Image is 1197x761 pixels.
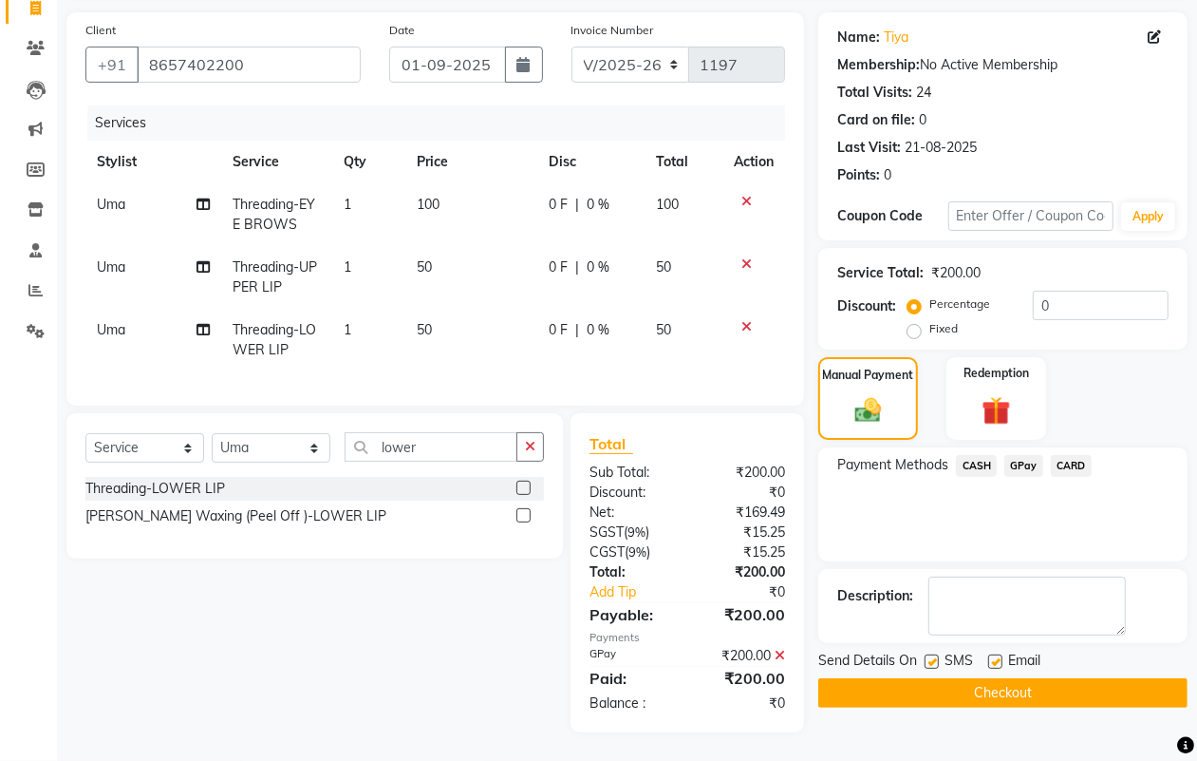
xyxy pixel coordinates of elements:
div: ( ) [575,523,687,542]
div: Threading-LOWER LIP [85,479,225,499]
div: ₹200.00 [687,603,799,626]
div: Net: [575,503,687,523]
div: Payable: [575,603,687,626]
div: Service Total: [837,263,924,283]
div: Services [87,105,799,141]
label: Redemption [963,365,1029,382]
div: ₹0 [687,483,799,503]
span: Uma [97,196,125,213]
span: 1 [344,196,351,213]
div: Payments [589,630,785,646]
input: Search or Scan [345,432,517,462]
span: Payment Methods [837,455,948,475]
span: 0 F [549,257,568,277]
div: ₹169.49 [687,503,799,523]
a: Add Tip [575,582,706,602]
th: Disc [537,141,645,183]
div: Discount: [575,483,687,503]
div: Total Visits: [837,83,912,103]
div: GPay [575,646,687,666]
span: CGST [589,543,625,561]
div: 0 [884,165,891,185]
button: +91 [85,47,139,83]
span: CASH [956,455,997,477]
div: Sub Total: [575,463,687,483]
span: 0 % [587,195,609,215]
div: 24 [916,83,931,103]
div: ₹0 [687,694,799,713]
span: SMS [945,651,973,675]
label: Date [389,22,415,39]
div: Balance : [575,694,687,713]
div: Total: [575,562,687,582]
span: Total [589,434,633,454]
span: 100 [417,196,440,213]
span: CARD [1051,455,1092,477]
button: Apply [1121,202,1175,231]
a: Tiya [884,28,908,48]
div: 0 [919,110,926,130]
span: 0 % [587,257,609,277]
div: ₹0 [706,582,799,602]
div: Discount: [837,296,896,316]
div: ( ) [575,542,687,562]
div: Points: [837,165,880,185]
span: | [575,257,579,277]
span: 9% [628,544,646,560]
span: SGST [589,523,624,541]
span: 9% [627,524,645,540]
span: | [575,195,579,215]
span: Send Details On [818,651,917,675]
span: GPay [1004,455,1043,477]
span: 50 [417,258,432,276]
span: 0 F [549,320,568,340]
div: [PERSON_NAME] Waxing (Peel Off )-LOWER LIP [85,506,386,526]
div: ₹200.00 [687,463,799,483]
div: Name: [837,28,880,48]
span: Email [1008,651,1040,675]
label: Invoice Number [571,22,654,39]
span: 50 [656,321,671,338]
span: 50 [656,258,671,276]
span: 50 [417,321,432,338]
div: Coupon Code [837,206,947,226]
span: 100 [656,196,679,213]
div: Card on file: [837,110,915,130]
span: | [575,320,579,340]
th: Qty [332,141,406,183]
div: ₹200.00 [687,646,799,666]
span: Uma [97,258,125,276]
div: ₹200.00 [687,667,799,690]
label: Percentage [929,295,990,313]
div: Last Visit: [837,138,901,158]
div: No Active Membership [837,55,1169,75]
span: Uma [97,321,125,338]
span: 1 [344,258,351,276]
span: Threading-LOWER LIP [233,321,316,358]
span: 0 F [549,195,568,215]
label: Manual Payment [823,367,914,384]
th: Total [645,141,722,183]
th: Service [221,141,332,183]
label: Client [85,22,116,39]
th: Stylist [85,141,221,183]
div: ₹15.25 [687,542,799,562]
div: Membership: [837,55,920,75]
div: Paid: [575,667,687,690]
span: 0 % [587,320,609,340]
div: ₹15.25 [687,523,799,542]
span: Threading-EYE BROWS [233,196,315,233]
th: Price [405,141,537,183]
th: Action [722,141,785,183]
input: Enter Offer / Coupon Code [948,201,1113,231]
input: Search by Name/Mobile/Email/Code [137,47,361,83]
span: Threading-UPPER LIP [233,258,317,295]
div: ₹200.00 [687,562,799,582]
button: Checkout [818,678,1188,708]
img: _cash.svg [847,395,889,426]
label: Fixed [929,320,958,337]
div: Description: [837,586,913,606]
span: 1 [344,321,351,338]
div: 21-08-2025 [905,138,977,158]
div: ₹200.00 [931,263,981,283]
